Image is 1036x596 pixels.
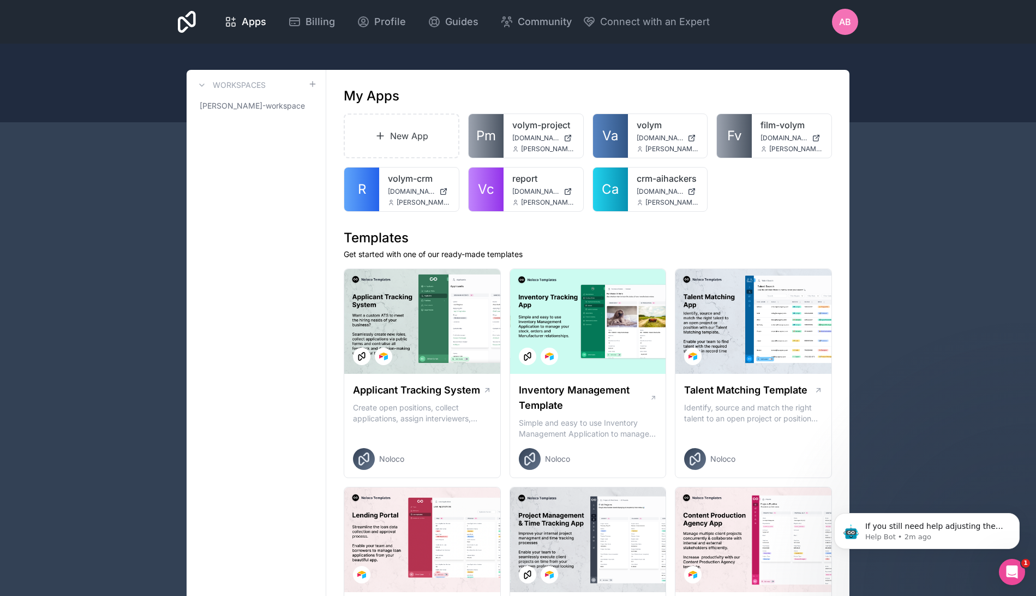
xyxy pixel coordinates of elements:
[512,172,574,185] a: report
[760,134,807,142] span: [DOMAIN_NAME]
[645,145,699,153] span: [PERSON_NAME][EMAIL_ADDRESS][DOMAIN_NAME]
[521,145,574,153] span: [PERSON_NAME][EMAIL_ADDRESS][DOMAIN_NAME]
[242,14,266,29] span: Apps
[710,454,735,464] span: Noloco
[419,10,487,34] a: Guides
[545,454,570,464] span: Noloco
[1021,559,1030,568] span: 1
[637,187,684,196] span: [DOMAIN_NAME]
[344,87,399,105] h1: My Apps
[445,14,478,29] span: Guides
[388,187,450,196] a: [DOMAIN_NAME]
[593,168,628,211] a: Ca
[344,229,832,247] h1: Templates
[760,118,823,132] a: film-volym
[344,114,459,158] a: New App
[344,168,379,211] a: R
[476,127,496,145] span: Pm
[478,181,494,198] span: Vc
[637,134,684,142] span: [DOMAIN_NAME]
[519,383,650,413] h1: Inventory Management Template
[213,80,266,91] h3: Workspaces
[645,198,699,207] span: [PERSON_NAME][EMAIL_ADDRESS][DOMAIN_NAME]
[348,10,415,34] a: Profile
[195,96,317,116] a: [PERSON_NAME]-workspace
[684,402,823,424] p: Identify, source and match the right talent to an open project or position with our Talent Matchi...
[593,114,628,158] a: Va
[839,15,851,28] span: AB
[600,14,710,29] span: Connect with an Expert
[818,490,1036,567] iframe: Intercom notifications message
[469,114,504,158] a: Pm
[521,198,574,207] span: [PERSON_NAME][EMAIL_ADDRESS][DOMAIN_NAME]
[512,187,574,196] a: [DOMAIN_NAME]
[769,145,823,153] span: [PERSON_NAME][EMAIL_ADDRESS][DOMAIN_NAME]
[637,134,699,142] a: [DOMAIN_NAME]
[602,127,618,145] span: Va
[306,14,335,29] span: Billing
[344,249,832,260] p: Get started with one of our ready-made templates
[200,100,305,111] span: [PERSON_NAME]-workspace
[717,114,752,158] a: Fv
[760,134,823,142] a: [DOMAIN_NAME]
[637,118,699,132] a: volym
[358,181,366,198] span: R
[512,134,574,142] a: [DOMAIN_NAME]
[518,14,572,29] span: Community
[353,383,480,398] h1: Applicant Tracking System
[374,14,406,29] span: Profile
[353,402,492,424] p: Create open positions, collect applications, assign interviewers, centralise candidate feedback a...
[379,454,404,464] span: Noloco
[637,187,699,196] a: [DOMAIN_NAME]
[397,198,450,207] span: [PERSON_NAME][EMAIL_ADDRESS][DOMAIN_NAME]
[512,187,559,196] span: [DOMAIN_NAME]
[388,172,450,185] a: volym-crm
[195,79,266,92] a: Workspaces
[215,10,275,34] a: Apps
[388,187,435,196] span: [DOMAIN_NAME]
[999,559,1025,585] iframe: Intercom live chat
[469,168,504,211] a: Vc
[545,570,554,579] img: Airtable Logo
[688,352,697,361] img: Airtable Logo
[519,418,657,439] p: Simple and easy to use Inventory Management Application to manage your stock, orders and Manufact...
[492,10,580,34] a: Community
[684,383,807,398] h1: Talent Matching Template
[512,134,559,142] span: [DOMAIN_NAME]
[727,127,741,145] span: Fv
[512,118,574,132] a: volym-project
[688,570,697,579] img: Airtable Logo
[602,181,619,198] span: Ca
[545,352,554,361] img: Airtable Logo
[583,14,710,29] button: Connect with an Expert
[637,172,699,185] a: crm-aihackers
[379,352,388,361] img: Airtable Logo
[279,10,344,34] a: Billing
[357,570,366,579] img: Airtable Logo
